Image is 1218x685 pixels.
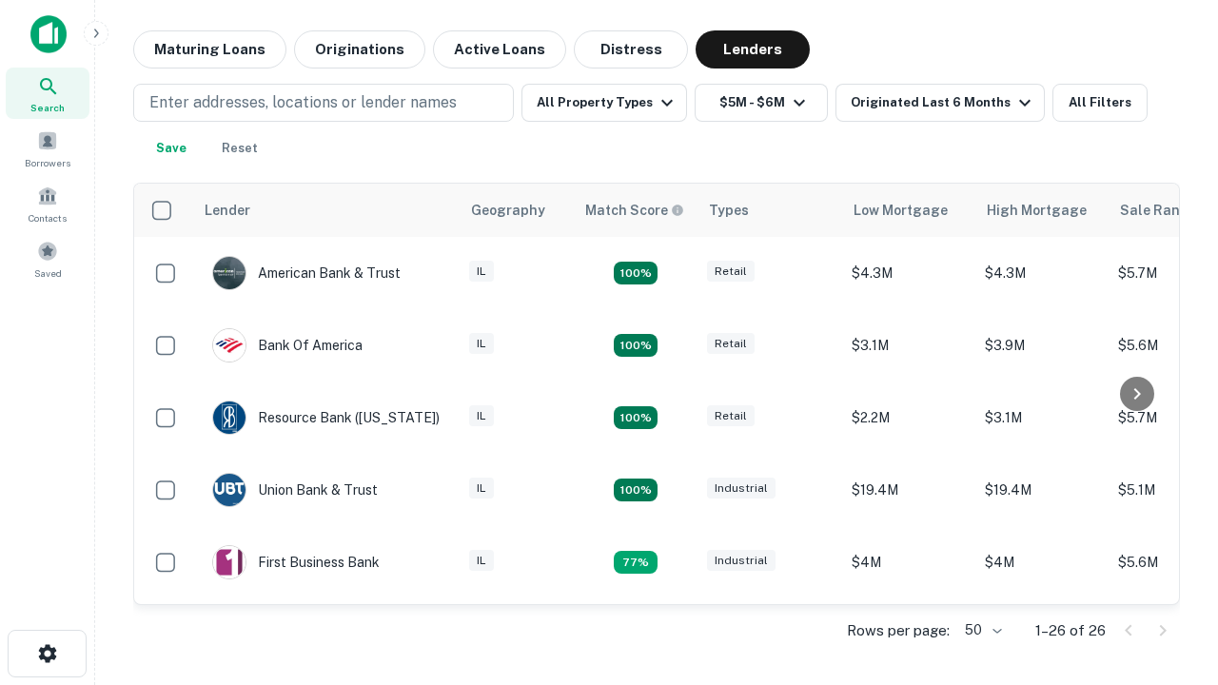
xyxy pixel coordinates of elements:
[212,545,380,579] div: First Business Bank
[469,550,494,572] div: IL
[30,15,67,53] img: capitalize-icon.png
[212,256,401,290] div: American Bank & Trust
[294,30,425,68] button: Originations
[614,406,658,429] div: Matching Properties: 4, hasApolloMatch: undefined
[842,526,975,598] td: $4M
[213,474,246,506] img: picture
[1035,619,1106,642] p: 1–26 of 26
[957,616,1005,644] div: 50
[469,333,494,355] div: IL
[1052,84,1148,122] button: All Filters
[696,30,810,68] button: Lenders
[614,262,658,284] div: Matching Properties: 7, hasApolloMatch: undefined
[213,329,246,362] img: picture
[851,91,1036,114] div: Originated Last 6 Months
[707,405,755,427] div: Retail
[141,129,202,167] button: Save your search to get updates of matches that match your search criteria.
[469,478,494,499] div: IL
[975,526,1109,598] td: $4M
[707,550,776,572] div: Industrial
[585,200,680,221] h6: Match Score
[133,30,286,68] button: Maturing Loans
[471,199,545,222] div: Geography
[842,237,975,309] td: $4.3M
[469,405,494,427] div: IL
[847,619,950,642] p: Rows per page:
[1123,472,1218,563] iframe: Chat Widget
[842,309,975,382] td: $3.1M
[213,257,246,289] img: picture
[6,123,89,174] a: Borrowers
[975,184,1109,237] th: High Mortgage
[842,598,975,671] td: $3.9M
[975,237,1109,309] td: $4.3M
[133,84,514,122] button: Enter addresses, locations or lender names
[697,184,842,237] th: Types
[469,261,494,283] div: IL
[695,84,828,122] button: $5M - $6M
[30,100,65,115] span: Search
[205,199,250,222] div: Lender
[213,546,246,578] img: picture
[987,199,1087,222] div: High Mortgage
[29,210,67,225] span: Contacts
[209,129,270,167] button: Reset
[212,473,378,507] div: Union Bank & Trust
[614,334,658,357] div: Matching Properties: 4, hasApolloMatch: undefined
[213,401,246,434] img: picture
[975,309,1109,382] td: $3.9M
[574,30,688,68] button: Distress
[212,401,440,435] div: Resource Bank ([US_STATE])
[521,84,687,122] button: All Property Types
[433,30,566,68] button: Active Loans
[707,333,755,355] div: Retail
[842,184,975,237] th: Low Mortgage
[460,184,574,237] th: Geography
[585,200,684,221] div: Capitalize uses an advanced AI algorithm to match your search with the best lender. The match sco...
[6,233,89,284] a: Saved
[614,551,658,574] div: Matching Properties: 3, hasApolloMatch: undefined
[6,178,89,229] a: Contacts
[707,478,776,499] div: Industrial
[709,199,749,222] div: Types
[975,598,1109,671] td: $4.2M
[212,328,363,362] div: Bank Of America
[614,479,658,501] div: Matching Properties: 4, hasApolloMatch: undefined
[707,261,755,283] div: Retail
[193,184,460,237] th: Lender
[6,68,89,119] a: Search
[842,382,975,454] td: $2.2M
[835,84,1045,122] button: Originated Last 6 Months
[854,199,948,222] div: Low Mortgage
[842,454,975,526] td: $19.4M
[574,184,697,237] th: Capitalize uses an advanced AI algorithm to match your search with the best lender. The match sco...
[975,454,1109,526] td: $19.4M
[25,155,70,170] span: Borrowers
[149,91,457,114] p: Enter addresses, locations or lender names
[975,382,1109,454] td: $3.1M
[34,265,62,281] span: Saved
